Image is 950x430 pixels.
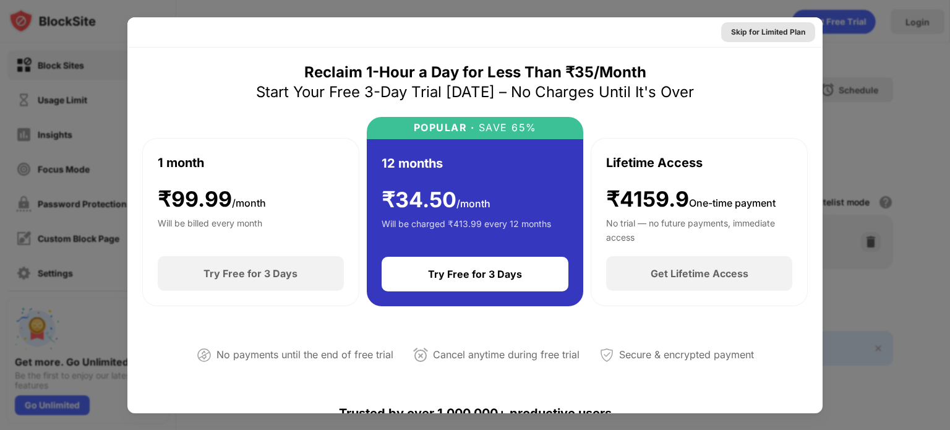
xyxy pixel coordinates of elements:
[382,187,490,213] div: ₹ 34.50
[158,187,266,212] div: ₹ 99.99
[414,122,475,134] div: POPULAR ·
[651,267,748,280] div: Get Lifetime Access
[474,122,537,134] div: SAVE 65%
[606,217,792,241] div: No trial — no future payments, immediate access
[216,346,393,364] div: No payments until the end of free trial
[197,348,212,363] img: not-paying
[382,154,443,173] div: 12 months
[599,348,614,363] img: secured-payment
[158,153,204,172] div: 1 month
[304,62,646,82] div: Reclaim 1-Hour a Day for Less Than ₹35/Month
[158,217,262,241] div: Will be billed every month
[382,217,551,242] div: Will be charged ₹413.99 every 12 months
[203,267,297,280] div: Try Free for 3 Days
[619,346,754,364] div: Secure & encrypted payment
[413,348,428,363] img: cancel-anytime
[606,187,776,212] div: ₹4159.9
[606,153,703,172] div: Lifetime Access
[232,197,266,209] span: /month
[428,268,522,280] div: Try Free for 3 Days
[433,346,580,364] div: Cancel anytime during free trial
[689,197,776,209] span: One-time payment
[731,26,805,38] div: Skip for Limited Plan
[456,197,490,210] span: /month
[256,82,694,102] div: Start Your Free 3-Day Trial [DATE] – No Charges Until It's Over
